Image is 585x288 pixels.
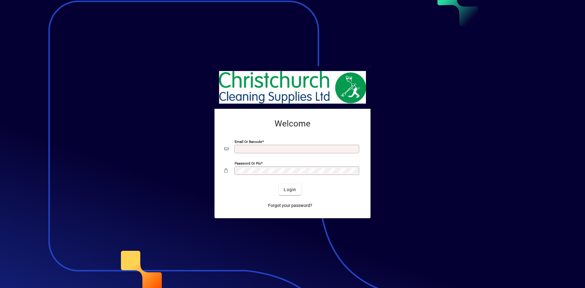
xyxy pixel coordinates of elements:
[235,161,261,165] mat-label: Password or Pin
[224,119,361,129] h2: Welcome
[266,200,315,211] a: Forgot your password?
[284,187,296,193] span: Login
[279,184,301,195] button: Login
[268,202,312,209] span: Forgot your password?
[235,140,262,144] mat-label: Email or Barcode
